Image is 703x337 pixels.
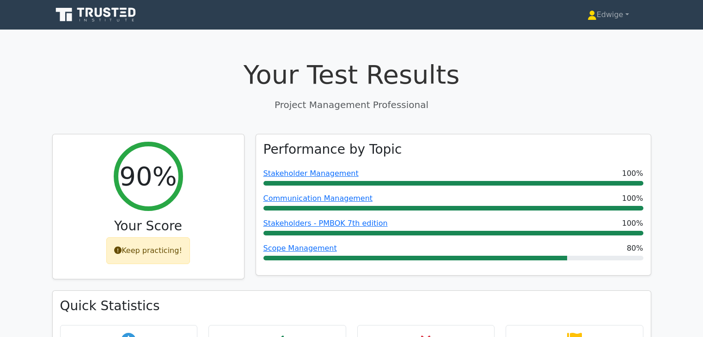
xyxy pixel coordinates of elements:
a: Stakeholders - PMBOK 7th edition [263,219,388,228]
h3: Performance by Topic [263,142,402,157]
span: 100% [622,168,643,179]
h3: Quick Statistics [60,298,643,314]
a: Scope Management [263,244,337,253]
a: Communication Management [263,194,373,203]
span: 100% [622,218,643,229]
a: Stakeholder Management [263,169,359,178]
h3: Your Score [60,218,237,234]
h2: 90% [119,161,177,192]
h1: Your Test Results [52,59,651,90]
div: Keep practicing! [106,237,190,264]
span: 80% [627,243,643,254]
p: Project Management Professional [52,98,651,112]
span: 100% [622,193,643,204]
a: Edwige [565,6,651,24]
